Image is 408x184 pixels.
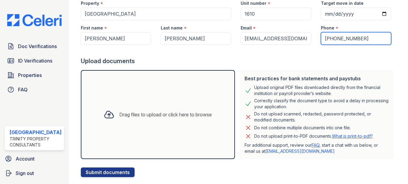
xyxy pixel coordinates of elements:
[81,57,396,65] div: Upload documents
[81,25,103,31] label: First name
[161,25,183,31] label: Last name
[241,0,266,6] label: Unit number
[265,149,335,154] a: [EMAIL_ADDRESS][DOMAIN_NAME]
[81,167,135,177] button: Submit documents
[254,124,351,131] div: Do not combine multiple documents into one file.
[321,0,364,6] label: Target move in date
[2,14,66,26] img: CE_Logo_Blue-a8612792a0a2168367f1c8372b55b34899dd931a85d93a1a3d3e32e68fde9ad4.png
[254,133,373,139] p: Do not upload print-to-PDF documents.
[241,25,252,31] label: Email
[81,0,99,6] label: Property
[2,153,66,165] a: Account
[312,143,319,148] a: FAQ
[5,84,64,96] a: FAQ
[245,142,389,154] p: For additional support, review our , start a chat with us below, or email us at
[2,167,66,179] a: Sign out
[18,57,52,64] span: ID Verifications
[5,40,64,52] a: Doc Verifications
[18,72,42,79] span: Properties
[16,155,35,162] span: Account
[5,55,64,67] a: ID Verifications
[119,111,212,118] div: Drag files to upload or click here to browse
[10,136,62,148] div: Trinity Property Consultants
[10,129,62,136] div: [GEOGRAPHIC_DATA]
[332,133,373,139] a: What is print-to-pdf?
[254,98,389,110] div: Correctly classify the document type to avoid a delay in processing your application.
[18,43,57,50] span: Doc Verifications
[254,84,389,97] div: Upload original PDF files downloaded directly from the financial institution or payroll provider’...
[254,111,389,123] div: Do not upload scanned, redacted, password protected, or modified documents.
[5,69,64,81] a: Properties
[321,25,334,31] label: Phone
[245,75,389,82] div: Best practices for bank statements and paystubs
[16,170,34,177] span: Sign out
[18,86,28,93] span: FAQ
